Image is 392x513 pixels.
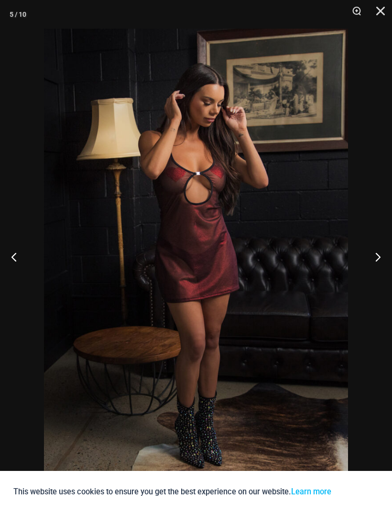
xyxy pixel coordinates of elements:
[44,29,348,484] img: Midnight Shimmer Red 5131 Dress 02
[13,485,331,498] p: This website uses cookies to ensure you get the best experience on our website.
[356,233,392,281] button: Next
[10,7,26,22] div: 5 / 10
[291,487,331,496] a: Learn more
[338,480,379,503] button: Accept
